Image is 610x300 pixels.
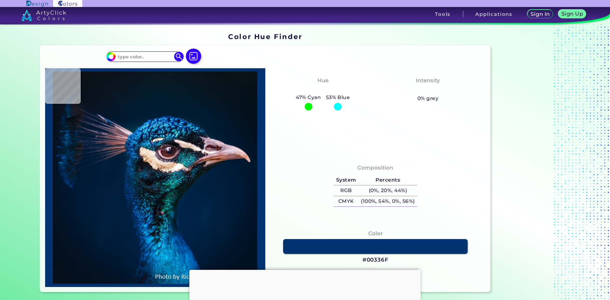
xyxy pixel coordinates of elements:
[21,10,66,21] img: logo_artyclick_colors_white.svg
[48,71,262,284] img: img_pavlin.jpg
[363,256,389,264] h3: #00336F
[305,86,341,93] h3: Cyan-Blue
[357,163,393,172] h4: Composition
[186,49,201,64] img: icon picture
[358,185,417,196] h5: (0%, 20%, 44%)
[358,196,417,207] h5: (100%, 54%, 0%, 56%)
[532,12,549,17] h5: Sign In
[493,30,573,295] iframe: Advertisement
[174,52,184,61] img: icon search
[414,86,442,93] h3: Vibrant
[189,270,421,298] iframe: Advertisement
[334,175,358,185] h5: System
[334,196,358,207] h5: CMYK
[317,76,329,85] h4: Hue
[334,185,358,196] h5: RGB
[417,94,438,103] h5: 0% grey
[294,93,323,102] h5: 47% Cyan
[559,10,585,18] a: Sign Up
[26,1,48,7] img: ArtyClick Design logo
[228,32,302,41] h1: Color Hue Finder
[528,10,552,18] a: Sign In
[358,175,417,185] h5: Percents
[323,93,352,102] h5: 53% Blue
[435,12,451,17] h3: Tools
[368,229,383,238] h4: Color
[562,11,582,16] h5: Sign Up
[475,12,512,17] h3: Applications
[115,52,174,61] input: type color..
[416,76,440,85] h4: Intensity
